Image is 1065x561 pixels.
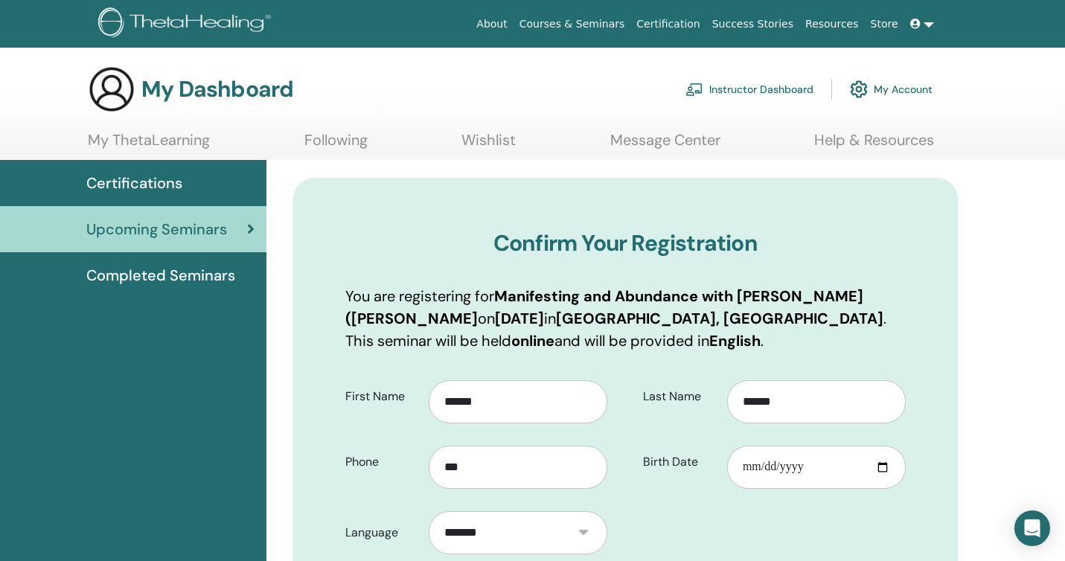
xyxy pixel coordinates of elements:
label: Phone [334,448,429,476]
label: Language [334,519,429,547]
div: Open Intercom Messenger [1014,510,1050,546]
img: generic-user-icon.jpg [88,65,135,113]
a: Certification [630,10,706,38]
label: Birth Date [632,448,727,476]
span: Upcoming Seminars [86,218,227,240]
h3: Confirm Your Registration [345,230,906,257]
a: My Account [850,73,933,106]
a: Message Center [610,131,720,160]
a: Help & Resources [814,131,934,160]
img: logo.png [98,7,276,41]
a: Instructor Dashboard [685,73,813,106]
label: First Name [334,382,429,411]
b: Manifesting and Abundance with [PERSON_NAME] ([PERSON_NAME] [345,286,863,328]
label: Last Name [632,382,727,411]
a: Following [304,131,368,160]
h3: My Dashboard [141,76,293,103]
a: Courses & Seminars [514,10,631,38]
a: Resources [799,10,865,38]
a: Success Stories [706,10,799,38]
b: [GEOGRAPHIC_DATA], [GEOGRAPHIC_DATA] [556,309,883,328]
a: About [470,10,513,38]
img: cog.svg [850,77,868,102]
img: chalkboard-teacher.svg [685,83,703,96]
a: Wishlist [461,131,516,160]
b: online [511,331,554,350]
b: [DATE] [495,309,544,328]
span: Completed Seminars [86,264,235,286]
a: Store [865,10,904,38]
b: English [709,331,761,350]
a: My ThetaLearning [88,131,210,160]
span: Certifications [86,172,182,194]
p: You are registering for on in . This seminar will be held and will be provided in . [345,285,906,352]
